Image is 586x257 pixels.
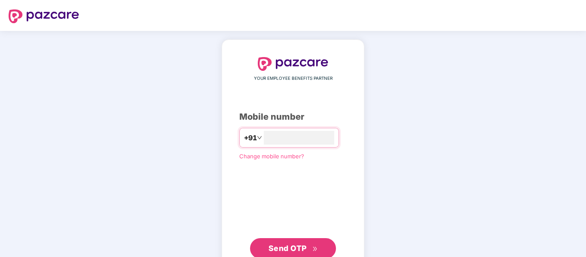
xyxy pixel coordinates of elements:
[244,133,257,143] span: +91
[257,135,262,140] span: down
[312,246,318,252] span: double-right
[239,110,347,124] div: Mobile number
[258,57,328,71] img: logo
[269,244,307,253] span: Send OTP
[239,153,304,160] a: Change mobile number?
[254,75,333,82] span: YOUR EMPLOYEE BENEFITS PARTNER
[9,9,79,23] img: logo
